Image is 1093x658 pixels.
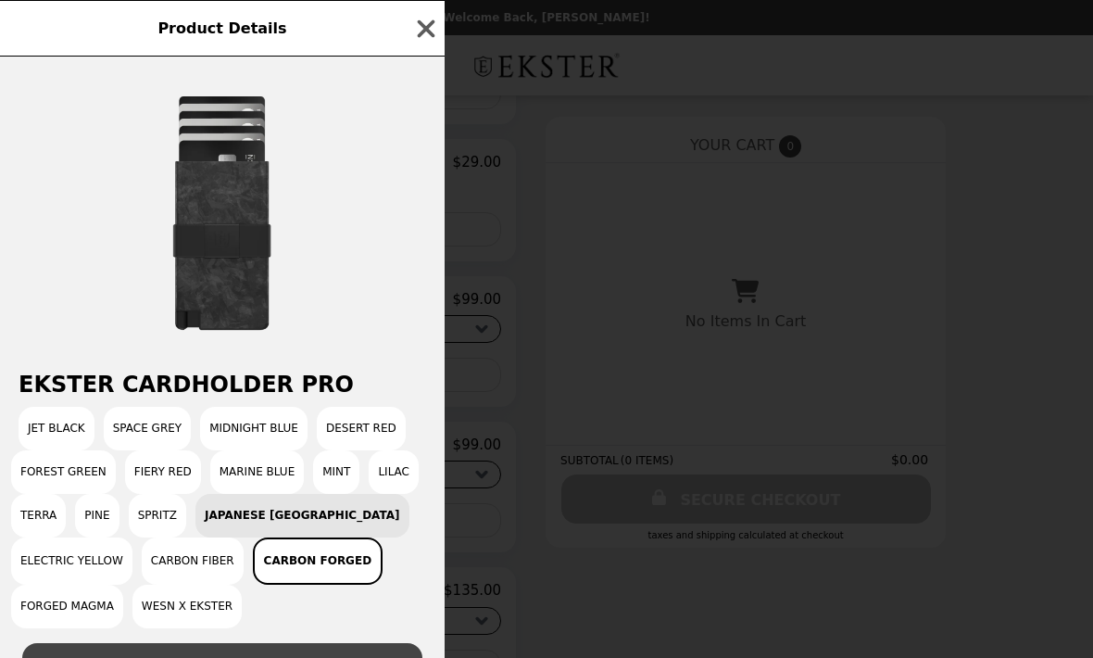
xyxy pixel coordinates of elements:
[210,450,305,494] button: Marine Blue
[157,19,286,37] span: Product Details
[132,585,242,628] button: Wesn x Ekster
[253,538,383,585] button: Carbon Forged
[75,494,119,538] button: Pine
[142,538,244,585] button: Carbon Fiber
[125,450,201,494] button: Fiery Red
[200,407,308,450] button: Midnight Blue
[317,407,406,450] button: Desert Red
[11,494,66,538] button: Terra
[369,450,419,494] button: Lilac
[313,450,359,494] button: Mint
[19,407,94,450] button: Jet Black
[129,494,186,538] button: Spritz
[11,450,116,494] button: Forest Green
[11,585,123,628] button: Forged Magma
[104,407,191,450] button: Space Grey
[83,75,361,353] img: Carbon Forged
[11,538,132,585] button: Electric Yellow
